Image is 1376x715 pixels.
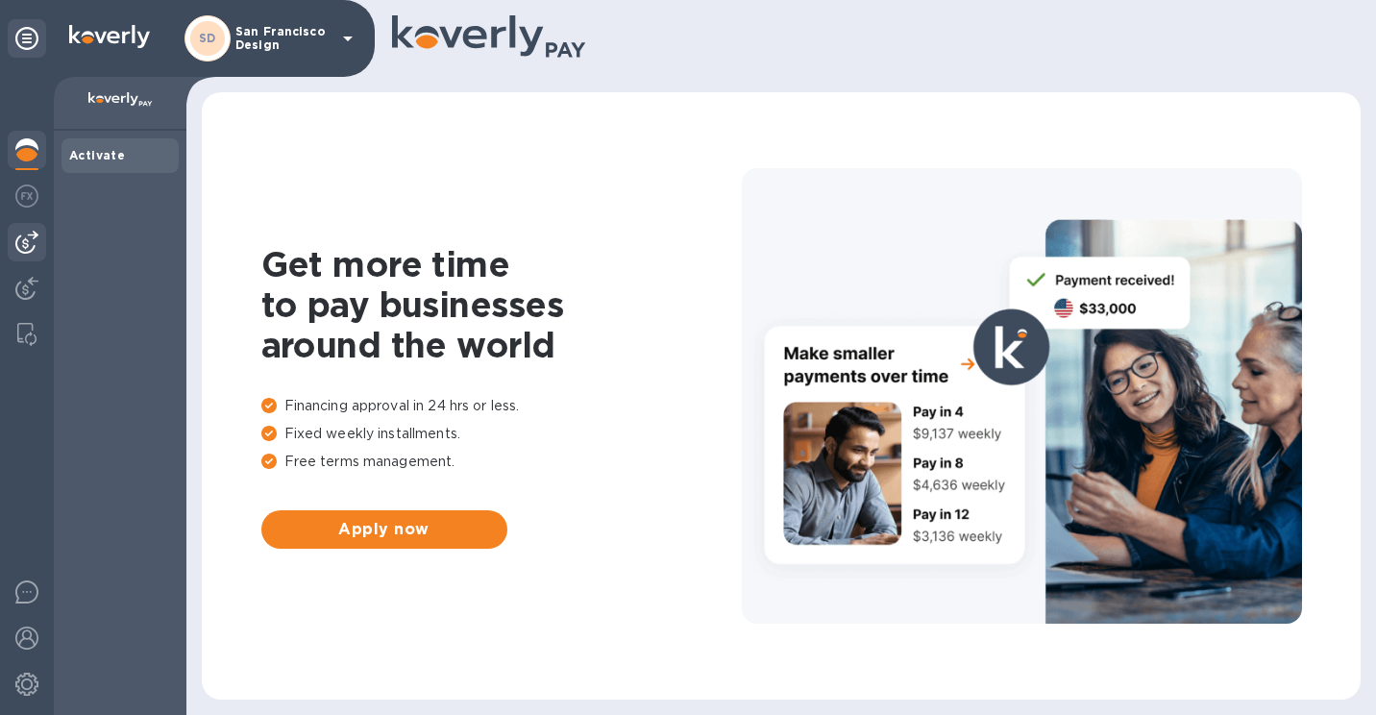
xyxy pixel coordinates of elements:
p: Fixed weekly installments. [261,424,742,444]
img: Logo [69,25,150,48]
span: Apply now [277,518,492,541]
p: Financing approval in 24 hrs or less. [261,396,742,416]
b: Activate [69,148,125,162]
div: Unpin categories [8,19,46,58]
img: Foreign exchange [15,185,38,208]
p: San Francisco Design [235,25,332,52]
h1: Get more time to pay businesses around the world [261,244,742,365]
button: Apply now [261,510,507,549]
b: SD [199,31,216,45]
p: Free terms management. [261,452,742,472]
